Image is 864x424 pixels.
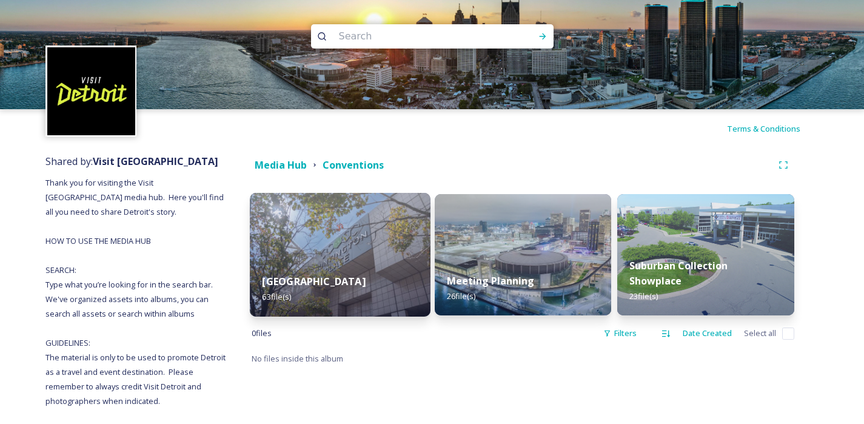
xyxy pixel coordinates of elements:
[250,193,430,317] img: 81724c2da4bb2036c166078d041cdb6dfd154e0756c85714dae04dbc9f61b42e.jpg
[252,328,272,339] span: 0 file s
[727,121,819,136] a: Terms & Conditions
[435,194,612,315] img: TCF_Center_Night_.jpeg
[447,291,475,301] span: 26 file(s)
[262,291,291,302] span: 63 file(s)
[447,274,534,288] strong: Meeting Planning
[629,259,728,288] strong: Suburban Collection Showplace
[333,23,499,50] input: Search
[262,275,365,288] strong: [GEOGRAPHIC_DATA]
[727,123,800,134] span: Terms & Conditions
[47,47,135,135] img: VISIT%20DETROIT%20LOGO%20-%20BLACK%20BACKGROUND.png
[617,194,794,315] img: a86eb1bc-cacf-415a-9af1-6df1385792a4.jpg
[93,155,218,168] strong: Visit [GEOGRAPHIC_DATA]
[629,291,658,301] span: 23 file(s)
[744,328,776,339] span: Select all
[255,158,307,172] strong: Media Hub
[252,353,343,364] span: No files inside this album
[45,155,218,168] span: Shared by:
[677,321,738,345] div: Date Created
[323,158,384,172] strong: Conventions
[597,321,643,345] div: Filters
